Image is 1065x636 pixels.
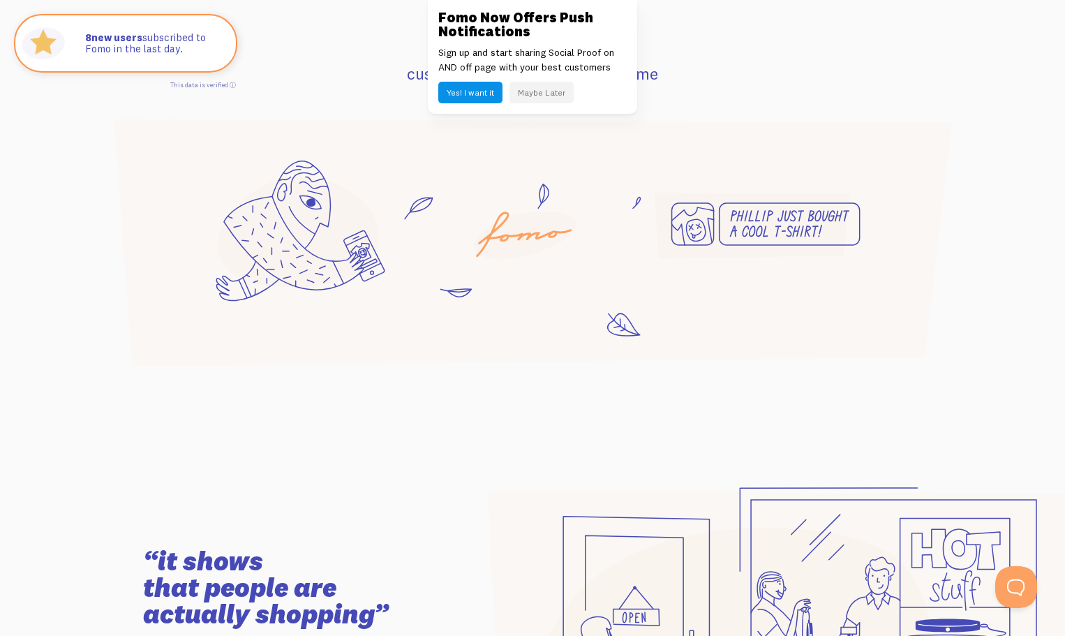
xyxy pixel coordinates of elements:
[438,45,627,75] p: Sign up and start sharing Social Proof on AND off page with your best customers
[438,10,627,38] h3: Fomo Now Offers Push Notifications
[18,18,68,68] img: Fomo
[170,81,236,89] a: This data is verified ⓘ
[85,32,91,44] span: 8
[438,82,502,103] button: Yes! I want it
[85,31,142,44] strong: new users
[85,32,222,55] p: subscribed to Fomo in the last day.
[143,548,458,628] h3: “it shows that people are actually shopping”
[995,566,1037,608] iframe: Help Scout Beacon - Open
[509,82,574,103] button: Maybe Later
